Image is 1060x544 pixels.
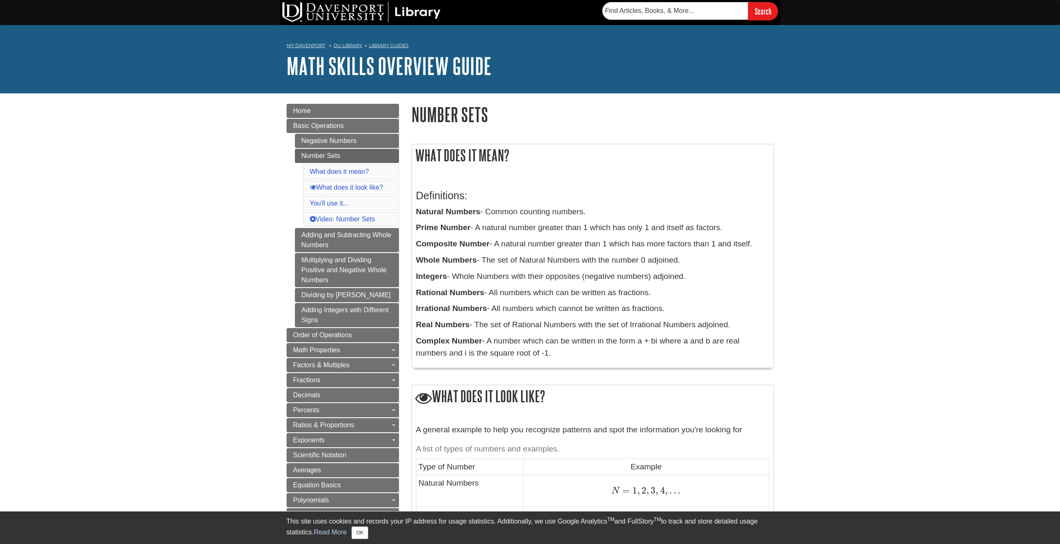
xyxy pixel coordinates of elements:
[416,424,769,436] p: A general example to help you recognize patterns and spot the information you're looking for
[665,485,668,496] span: ,
[412,104,774,125] h1: Number Sets
[412,144,773,166] h2: What does it mean?
[293,376,321,384] span: Fractions
[676,485,680,496] span: .
[287,433,399,447] a: Exponents
[620,485,630,496] span: =
[310,184,383,191] a: What does it look like?
[287,53,491,79] a: Math Skills Overview Guide
[287,463,399,477] a: Averages
[630,485,637,496] span: 1
[416,254,769,266] p: - The set of Natural Numbers with the number 0 adjoined.
[293,481,341,489] span: Equation Basics
[314,529,347,536] a: Read More
[416,271,769,283] p: - Whole Numbers with their opposites (negative numbers) adjoined.
[416,272,447,281] b: Integers
[654,516,661,522] sup: TM
[656,485,658,496] span: ,
[293,107,311,114] span: Home
[649,485,656,496] span: 3
[334,43,362,48] a: DU Library
[295,303,399,327] a: Adding Integers with Different Signs
[287,42,325,49] a: My Davenport
[369,43,409,48] a: Library Guides
[637,485,640,496] span: ,
[672,485,676,496] span: .
[287,343,399,357] a: Math Properties
[293,436,325,444] span: Exponents
[295,288,399,302] a: Dividing by [PERSON_NAME]
[640,485,646,496] span: 2
[310,200,349,207] a: You'll use it...
[287,373,399,387] a: Fractions
[293,346,340,353] span: Math Properties
[293,421,354,429] span: Ratios & Proportions
[287,508,399,522] a: Linear Equations
[416,223,471,232] b: Prime Number
[293,496,329,504] span: Polynomials
[287,418,399,432] a: Ratios & Proportions
[416,287,769,299] p: - All numbers which can be written as fractions.
[412,385,773,409] h2: What does it look like?
[287,358,399,372] a: Factors & Multiples
[416,319,769,331] p: - The set of Rational Numbers with the set of Irrational Numbers adjoined.
[607,516,614,522] sup: TM
[416,206,769,218] p: - Common counting numbers.
[658,485,665,496] span: 4
[287,493,399,507] a: Polynomials
[646,485,649,496] span: ,
[416,304,487,313] b: Irrational Numbers
[293,466,321,474] span: Averages
[416,238,769,250] p: - A natural number greater than 1 which has more factors than 1 and itself.
[416,190,769,202] h3: Definitions:
[524,459,769,475] td: Example
[293,122,344,129] span: Basic Operations
[748,2,778,20] input: Search
[287,388,399,402] a: Decimals
[295,149,399,163] a: Number Sets
[293,391,321,399] span: Decimals
[287,403,399,417] a: Percents
[416,222,769,234] p: - A natural number greater than 1 which has only 1 and itself as factors.
[287,448,399,462] a: Scientific Notation
[287,119,399,133] a: Basic Operations
[293,361,350,369] span: Factors & Multiples
[295,134,399,148] a: Negative Numbers
[293,451,347,459] span: Scientific Notation
[416,459,524,475] td: Type of Number
[416,320,470,329] b: Real Numbers
[287,104,399,118] a: Home
[295,253,399,287] a: Multiplying and Dividing Positive and Negative Whole Numbers
[416,239,490,248] b: Composite Number
[668,485,672,496] span: .
[416,475,524,507] td: Natural Numbers
[352,526,368,539] button: Close
[416,507,524,539] td: Prime Number
[611,486,620,496] span: N
[416,288,484,297] b: Rational Numbers
[416,336,482,345] b: Complex Number
[310,216,375,223] a: Video: Number Sets
[602,2,748,20] input: Find Articles, Books, & More...
[282,2,441,22] img: DU Library
[602,2,778,20] form: Searches DU Library's articles, books, and more
[287,478,399,492] a: Equation Basics
[293,406,319,414] span: Percents
[416,335,769,359] p: - A number which can be written in the form a + bi where a and b are real numbers and i is the sq...
[287,40,774,53] nav: breadcrumb
[416,303,769,315] p: - All numbers which cannot be written as fractions.
[287,328,399,342] a: Order of Operations
[293,331,352,338] span: Order of Operations
[295,228,399,252] a: Adding and Subtracting Whole Numbers
[310,168,369,175] a: What does it mean?
[416,256,477,264] b: Whole Numbers
[287,516,774,539] div: This site uses cookies and records your IP address for usage statistics. Additionally, we use Goo...
[416,207,481,216] b: Natural Numbers
[416,440,769,459] caption: A list of types of numbers and examples.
